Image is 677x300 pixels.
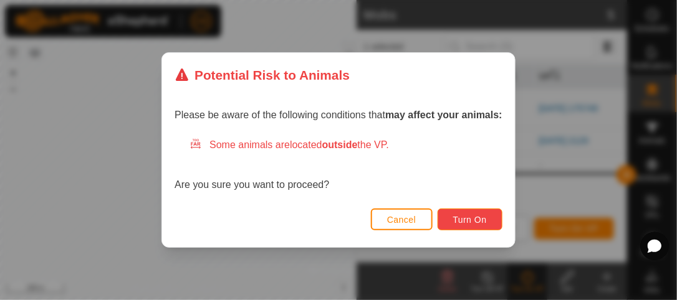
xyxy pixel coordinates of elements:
[438,209,502,230] button: Turn On
[322,139,358,150] strong: outside
[387,215,416,225] span: Cancel
[175,138,502,192] div: Are you sure you want to proceed?
[175,110,502,120] span: Please be aware of the following conditions that
[290,139,389,150] span: located the VP.
[453,215,487,225] span: Turn On
[175,65,350,85] div: Potential Risk to Animals
[190,138,502,152] div: Some animals are
[371,209,433,230] button: Cancel
[385,110,502,120] strong: may affect your animals:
